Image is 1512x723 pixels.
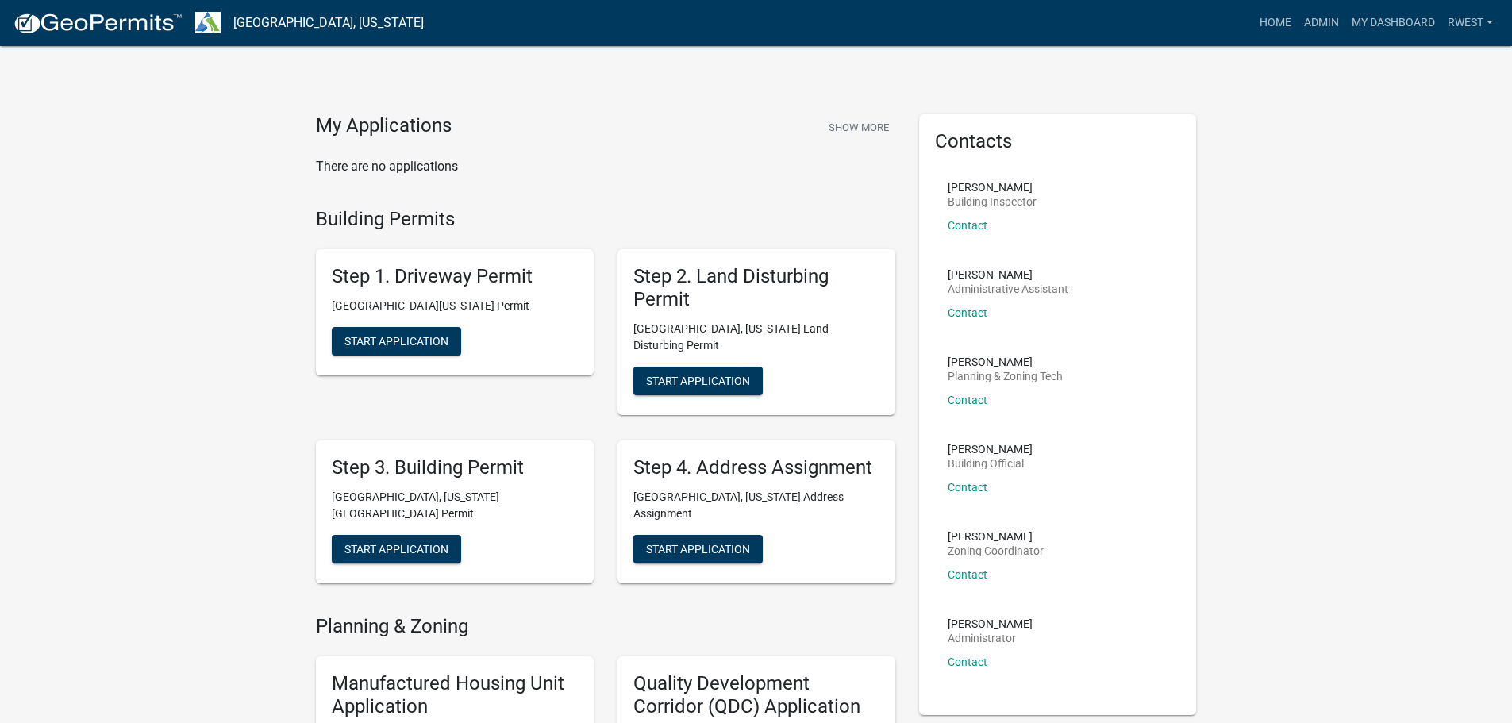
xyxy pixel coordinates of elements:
[948,444,1033,455] p: [PERSON_NAME]
[935,130,1181,153] h5: Contacts
[948,196,1037,207] p: Building Inspector
[646,374,750,386] span: Start Application
[316,114,452,138] h4: My Applications
[948,356,1063,367] p: [PERSON_NAME]
[316,615,895,638] h4: Planning & Zoning
[344,335,448,348] span: Start Application
[1441,8,1499,38] a: rwest
[633,672,879,718] h5: Quality Development Corridor (QDC) Application
[233,10,424,37] a: [GEOGRAPHIC_DATA], [US_STATE]
[633,489,879,522] p: [GEOGRAPHIC_DATA], [US_STATE] Address Assignment
[316,208,895,231] h4: Building Permits
[344,542,448,555] span: Start Application
[646,542,750,555] span: Start Application
[948,656,987,668] a: Contact
[948,371,1063,382] p: Planning & Zoning Tech
[948,458,1033,469] p: Building Official
[316,157,895,176] p: There are no applications
[633,265,879,311] h5: Step 2. Land Disturbing Permit
[948,306,987,319] a: Contact
[332,456,578,479] h5: Step 3. Building Permit
[332,535,461,563] button: Start Application
[948,568,987,581] a: Contact
[332,265,578,288] h5: Step 1. Driveway Permit
[633,456,879,479] h5: Step 4. Address Assignment
[332,672,578,718] h5: Manufactured Housing Unit Application
[332,298,578,314] p: [GEOGRAPHIC_DATA][US_STATE] Permit
[948,283,1068,294] p: Administrative Assistant
[822,114,895,140] button: Show More
[332,489,578,522] p: [GEOGRAPHIC_DATA], [US_STATE][GEOGRAPHIC_DATA] Permit
[948,633,1033,644] p: Administrator
[1253,8,1298,38] a: Home
[948,394,987,406] a: Contact
[948,531,1044,542] p: [PERSON_NAME]
[1345,8,1441,38] a: My Dashboard
[633,367,763,395] button: Start Application
[948,269,1068,280] p: [PERSON_NAME]
[633,321,879,354] p: [GEOGRAPHIC_DATA], [US_STATE] Land Disturbing Permit
[332,327,461,356] button: Start Application
[948,545,1044,556] p: Zoning Coordinator
[633,535,763,563] button: Start Application
[195,12,221,33] img: Troup County, Georgia
[948,182,1037,193] p: [PERSON_NAME]
[948,481,987,494] a: Contact
[1298,8,1345,38] a: Admin
[948,618,1033,629] p: [PERSON_NAME]
[948,219,987,232] a: Contact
